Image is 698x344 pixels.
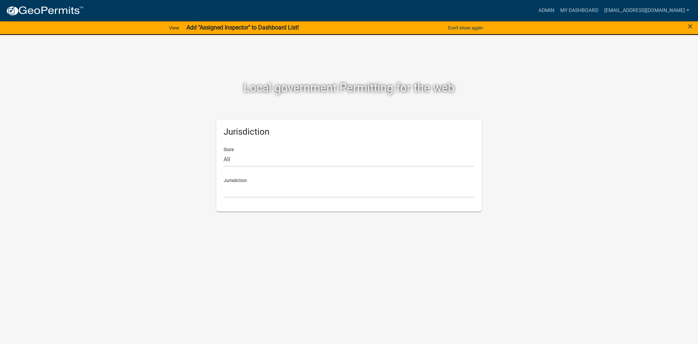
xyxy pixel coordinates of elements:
[224,127,474,137] h5: Jurisdiction
[557,4,601,17] a: My Dashboard
[186,24,299,31] strong: Add "Assigned Inspector" to Dashboard List!
[688,22,693,31] button: Close
[601,4,692,17] a: [EMAIL_ADDRESS][DOMAIN_NAME]
[166,22,182,34] a: View
[147,81,551,95] h2: Local government Permitting for the web
[535,4,557,17] a: Admin
[445,22,486,34] button: Don't show again
[688,21,693,31] span: ×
